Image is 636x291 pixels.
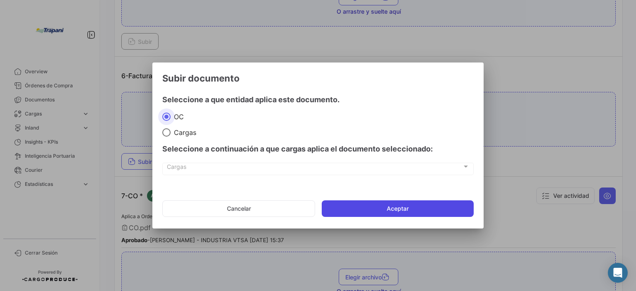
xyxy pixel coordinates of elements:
[171,113,184,121] span: OC
[322,200,474,217] button: Aceptar
[162,143,474,155] h4: Seleccione a continuación a que cargas aplica el documento seleccionado:
[171,128,196,137] span: Cargas
[162,72,474,84] h3: Subir documento
[608,263,628,283] div: Abrir Intercom Messenger
[162,94,474,106] h4: Seleccione a que entidad aplica este documento.
[162,200,315,217] button: Cancelar
[167,165,462,172] span: Cargas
